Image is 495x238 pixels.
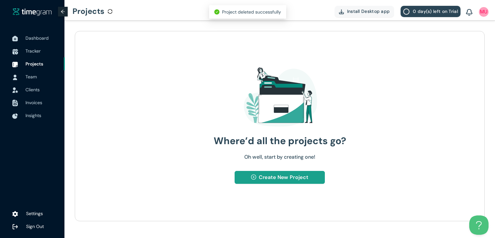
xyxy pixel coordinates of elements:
[12,224,18,230] img: logOut.ca60ddd252d7bab9102ea2608abe0238.svg
[251,174,256,181] span: plus-circle
[12,211,18,217] img: settings.78e04af822cf15d41b38c81147b09f22.svg
[235,171,325,184] button: plus-circleCreate New Project
[12,49,18,55] img: TimeTrackerIcon
[259,173,308,181] span: Create New Project
[25,100,42,105] span: Invoices
[222,9,281,15] span: Project deleted successfully
[339,9,344,14] img: DownloadApp
[25,35,49,41] span: Dashboard
[26,223,44,229] span: Sign Out
[61,9,65,14] span: arrow-left
[469,215,489,235] iframe: Toggle Customer Support
[347,8,390,15] span: Install Desktop app
[73,2,104,21] h1: Projects
[12,113,18,119] img: InsightsIcon
[12,62,18,67] img: ProjectIcon
[25,74,37,80] span: Team
[25,48,41,54] span: Tracker
[335,6,394,17] button: Install Desktop app
[479,7,489,17] img: UserIcon
[26,211,43,216] span: Settings
[401,6,461,17] button: 0 day(s) left on Trial
[13,8,52,16] img: timegram
[12,36,18,42] img: DashboardIcon
[413,8,458,15] span: 0 day(s) left on Trial
[25,113,41,118] span: Insights
[214,149,346,165] h1: Oh well, start by creating one!
[25,87,40,93] span: Clients
[12,74,18,80] img: UserIcon
[12,87,18,93] img: InvoiceIcon
[12,100,18,106] img: InvoiceIcon
[214,9,219,15] span: check-circle
[214,133,346,149] h1: Where’d all the projects go?
[239,65,321,133] img: EmptyIcon
[108,9,112,14] span: sync
[25,61,43,67] span: Projects
[466,9,472,16] img: BellIcon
